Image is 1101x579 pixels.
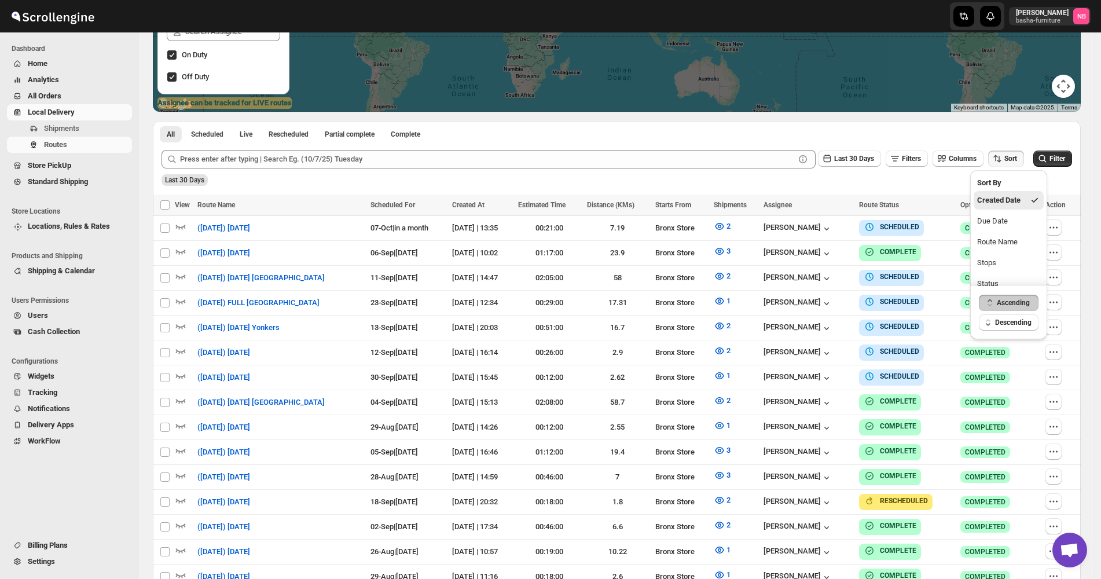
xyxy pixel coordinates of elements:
[655,496,707,508] div: Bronx Store
[518,222,579,234] div: 00:21:00
[726,222,731,230] span: 2
[190,493,257,511] button: ([DATE]) [DATE]
[880,273,919,281] b: SCHEDULED
[370,373,418,382] span: 30-Sep | [DATE]
[707,317,737,335] button: 2
[7,401,132,417] button: Notifications
[28,161,71,170] span: Store PickUp
[518,247,579,259] div: 01:17:00
[880,497,928,505] b: RESCHEDULED
[864,495,928,507] button: RESCHEDULED
[764,248,832,259] button: [PERSON_NAME]
[707,267,737,285] button: 2
[182,72,209,81] span: Off Duty
[864,221,919,233] button: SCHEDULED
[44,140,67,149] span: Routes
[44,124,79,133] span: Shipments
[197,471,250,483] span: ([DATE]) [DATE]
[197,272,325,284] span: ([DATE]) [DATE] [GEOGRAPHIC_DATA]
[707,217,737,236] button: 2
[655,347,707,358] div: Bronx Store
[391,130,420,139] span: Complete
[707,391,737,410] button: 2
[764,323,832,334] div: [PERSON_NAME]
[726,471,731,479] span: 3
[28,108,75,116] span: Local Delivery
[197,372,250,383] span: ([DATE]) [DATE]
[1004,155,1017,163] span: Sort
[197,422,250,433] span: ([DATE]) [DATE]
[764,447,832,459] button: [PERSON_NAME]
[864,395,916,407] button: COMPLETE
[864,296,919,307] button: SCHEDULED
[370,348,418,357] span: 12-Sep | [DATE]
[655,247,707,259] div: Bronx Store
[707,441,737,460] button: 3
[190,443,257,461] button: ([DATE]) [DATE]
[864,445,916,457] button: COMPLETE
[190,368,257,387] button: ([DATE]) [DATE]
[7,218,132,234] button: Locations, Rules & Rates
[954,104,1004,112] button: Keyboard shortcuts
[165,176,204,184] span: Last 30 Days
[965,448,1005,457] span: COMPLETED
[977,195,1021,206] div: Created Date
[764,547,832,558] div: [PERSON_NAME]
[965,248,1005,258] span: COMPLETED
[764,347,832,359] div: [PERSON_NAME]
[28,437,61,445] span: WorkFlow
[452,247,511,259] div: [DATE] | 10:02
[965,298,1005,307] span: COMPLETED
[12,357,133,366] span: Configurations
[655,446,707,458] div: Bronx Store
[880,522,916,530] b: COMPLETE
[1016,8,1069,17] p: [PERSON_NAME]
[1016,17,1069,24] p: basha-furniture
[1052,533,1087,567] div: Open chat
[726,296,731,305] span: 1
[452,297,511,309] div: [DATE] | 12:34
[764,223,832,234] button: [PERSON_NAME]
[518,446,579,458] div: 01:12:00
[997,298,1030,307] span: Ascending
[974,233,1044,251] button: Route Name
[452,372,511,383] div: [DATE] | 15:45
[726,346,731,355] span: 2
[1011,104,1054,111] span: Map data ©2025
[764,422,832,434] button: [PERSON_NAME]
[197,297,320,309] span: ([DATE]) FULL [GEOGRAPHIC_DATA]
[764,397,832,409] div: [PERSON_NAME]
[190,244,257,262] button: ([DATE]) [DATE]
[864,420,916,432] button: COMPLETE
[452,322,511,334] div: [DATE] | 20:03
[7,384,132,401] button: Tracking
[880,248,916,256] b: COMPLETE
[655,471,707,483] div: Bronx Store
[726,545,731,554] span: 1
[864,346,919,357] button: SCHEDULED
[370,472,419,481] span: 28-Aug | [DATE]
[28,311,48,320] span: Users
[880,397,916,405] b: COMPLETE
[587,347,648,358] div: 2.9
[880,447,916,455] b: COMPLETE
[864,545,916,556] button: COMPLETE
[28,420,74,429] span: Delivery Apps
[197,397,325,408] span: ([DATE]) [DATE] [GEOGRAPHIC_DATA]
[587,521,648,533] div: 6.6
[518,297,579,309] div: 00:29:00
[452,272,511,284] div: [DATE] | 14:47
[370,398,418,406] span: 04-Sep | [DATE]
[1045,201,1066,209] span: Action
[190,543,257,561] button: ([DATE]) [DATE]
[655,521,707,533] div: Bronx Store
[190,269,332,287] button: ([DATE]) [DATE] [GEOGRAPHIC_DATA]
[655,372,707,383] div: Bronx Store
[12,207,133,216] span: Store Locations
[965,373,1005,382] span: COMPLETED
[1009,7,1091,25] button: User menu
[7,417,132,433] button: Delivery Apps
[965,497,1005,507] span: COMPLETED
